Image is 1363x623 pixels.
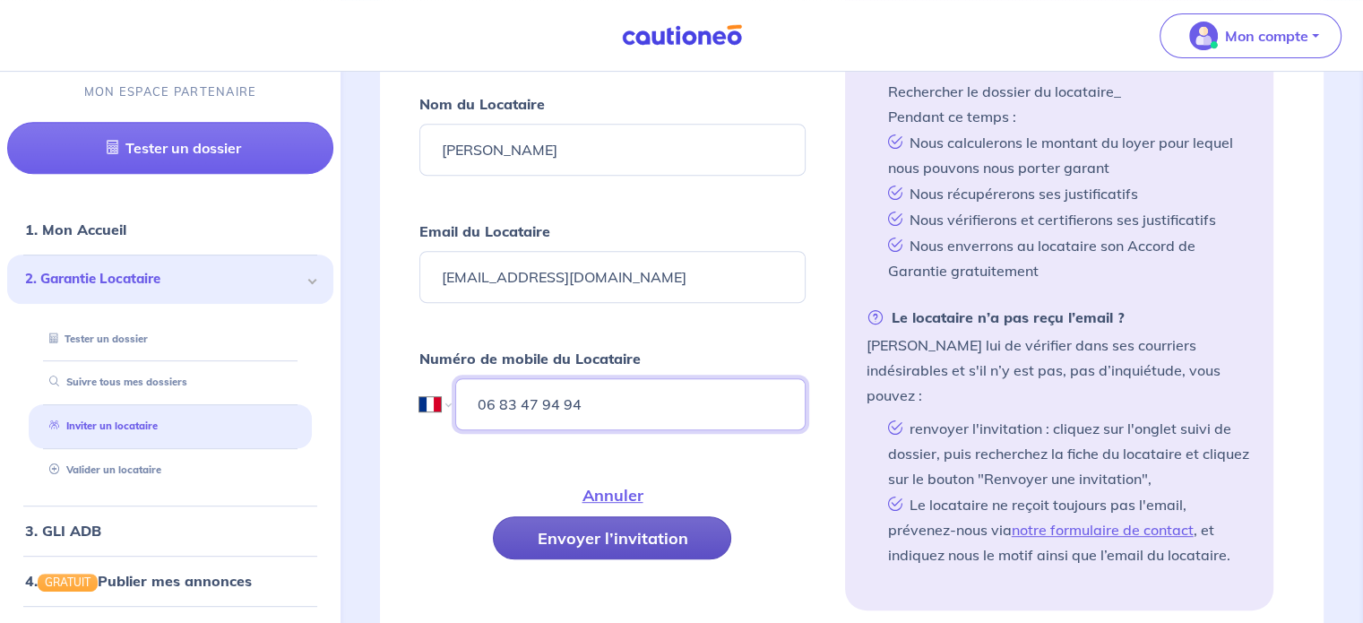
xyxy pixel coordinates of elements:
div: 1. Mon Accueil [7,212,333,248]
a: Inviter un locataire [42,420,158,433]
a: Valider un locataire [42,464,161,477]
p: MON ESPACE PARTENAIRE [84,84,257,101]
input: Ex : Durand [419,124,805,176]
img: Cautioneo [615,24,749,47]
p: Mon compte [1225,25,1308,47]
li: Nous enverrons au locataire son Accord de Garantie gratuitement [881,232,1252,283]
div: Tester un dossier [29,324,312,354]
strong: Numéro de mobile du Locataire [419,350,641,368]
button: Annuler [538,473,686,516]
li: Nous vérifierons et certifierons ses justificatifs [881,206,1252,232]
input: Ex : john.doe@gmail.com [419,251,805,303]
img: illu_account_valid_menu.svg [1189,22,1218,50]
strong: Le locataire n’a pas reçu l’email ? [867,305,1125,330]
li: Le locataire ne reçoit toujours pas l'email, prévenez-nous via , et indiquez nous le motif ainsi ... [881,491,1252,567]
button: illu_account_valid_menu.svgMon compte [1160,13,1341,58]
strong: Email du Locataire [419,222,550,240]
div: Inviter un locataire [29,412,312,442]
a: 1. Mon Accueil [25,221,126,239]
a: notre formulaire de contact [1012,521,1194,539]
a: 3. GLI ADB [25,522,101,540]
input: 06 45 54 34 33 [455,378,805,430]
li: Nous calculerons le montant du loyer pour lequel nous pouvons nous porter garant [881,129,1252,180]
a: Suivre tous mes dossiers [42,376,187,389]
div: 4.GRATUITPublier mes annonces [7,563,333,599]
a: Tester un dossier [7,123,333,175]
span: 2. Garantie Locataire [25,270,302,290]
a: Tester un dossier [42,333,148,345]
li: renvoyer l'invitation : cliquez sur l'onglet suivi de dossier, puis recherchez la fiche du locata... [881,415,1252,491]
div: 3. GLI ADB [7,513,333,549]
div: 2. Garantie Locataire [7,255,333,305]
div: Suivre tous mes dossiers [29,368,312,398]
li: [PERSON_NAME] lui de vérifier dans ses courriers indésirables et s'il n’y est pas, pas d’inquiétu... [867,305,1252,567]
div: Valider un locataire [29,456,312,486]
a: 4.GRATUITPublier mes annonces [25,572,252,590]
strong: Nom du Locataire [419,95,545,113]
li: Nous récupérerons ses justificatifs [881,180,1252,206]
button: Envoyer l’invitation [493,516,731,559]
